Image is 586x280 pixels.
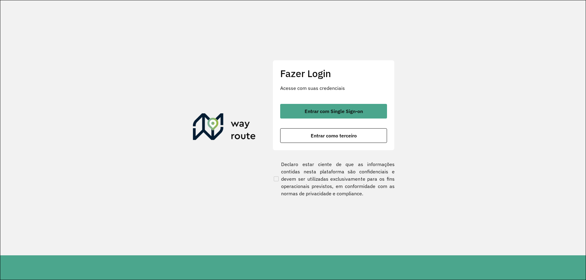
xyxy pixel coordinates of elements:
button: button [280,104,387,119]
label: Declaro estar ciente de que as informações contidas nesta plataforma são confidenciais e devem se... [273,161,395,197]
h2: Fazer Login [280,68,387,79]
p: Acesse com suas credenciais [280,84,387,92]
button: button [280,128,387,143]
img: Roteirizador AmbevTech [193,113,256,143]
span: Entrar como terceiro [311,133,357,138]
span: Entrar com Single Sign-on [305,109,363,114]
